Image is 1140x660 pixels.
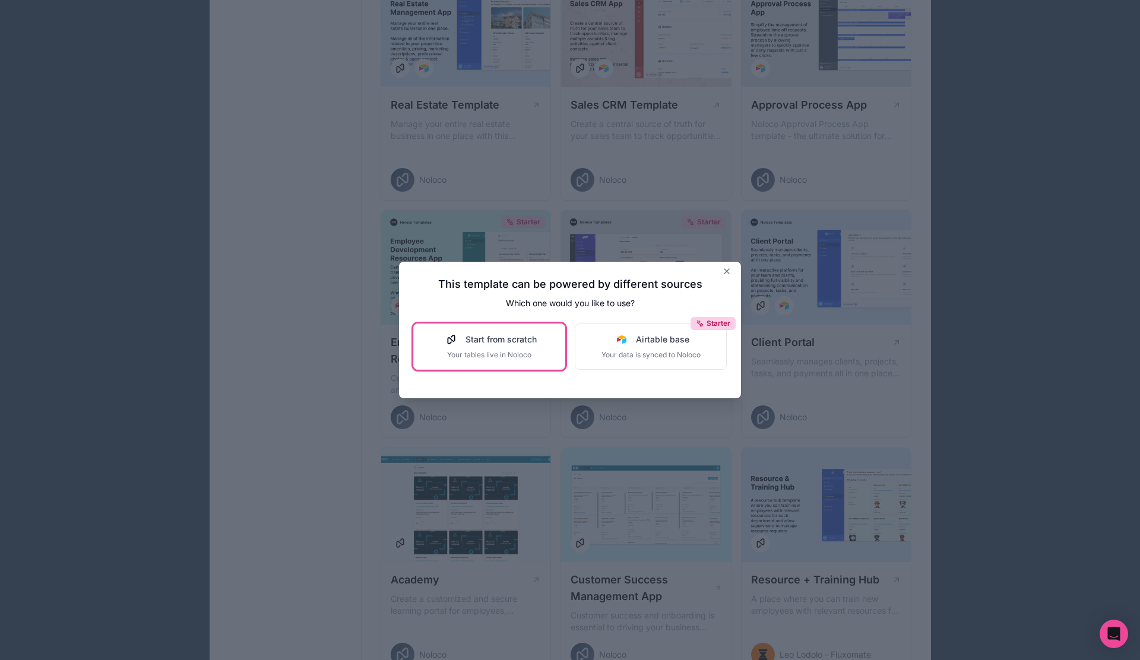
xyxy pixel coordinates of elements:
[617,335,626,344] img: Airtable Logo
[442,350,537,360] span: Your tables live in Noloco
[465,334,537,345] span: Start from scratch
[413,276,727,293] h2: This template can be powered by different sources
[413,297,727,309] p: Which one would you like to use?
[1100,620,1128,648] div: Open Intercom Messenger
[707,319,730,328] span: Starter
[601,350,701,360] span: Your data is synced to Noloco
[413,323,565,370] button: Start from scratchYour tables live in Noloco
[636,334,689,345] span: Airtable base
[575,323,727,370] button: StarterAirtable LogoAirtable baseYour data is synced to Noloco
